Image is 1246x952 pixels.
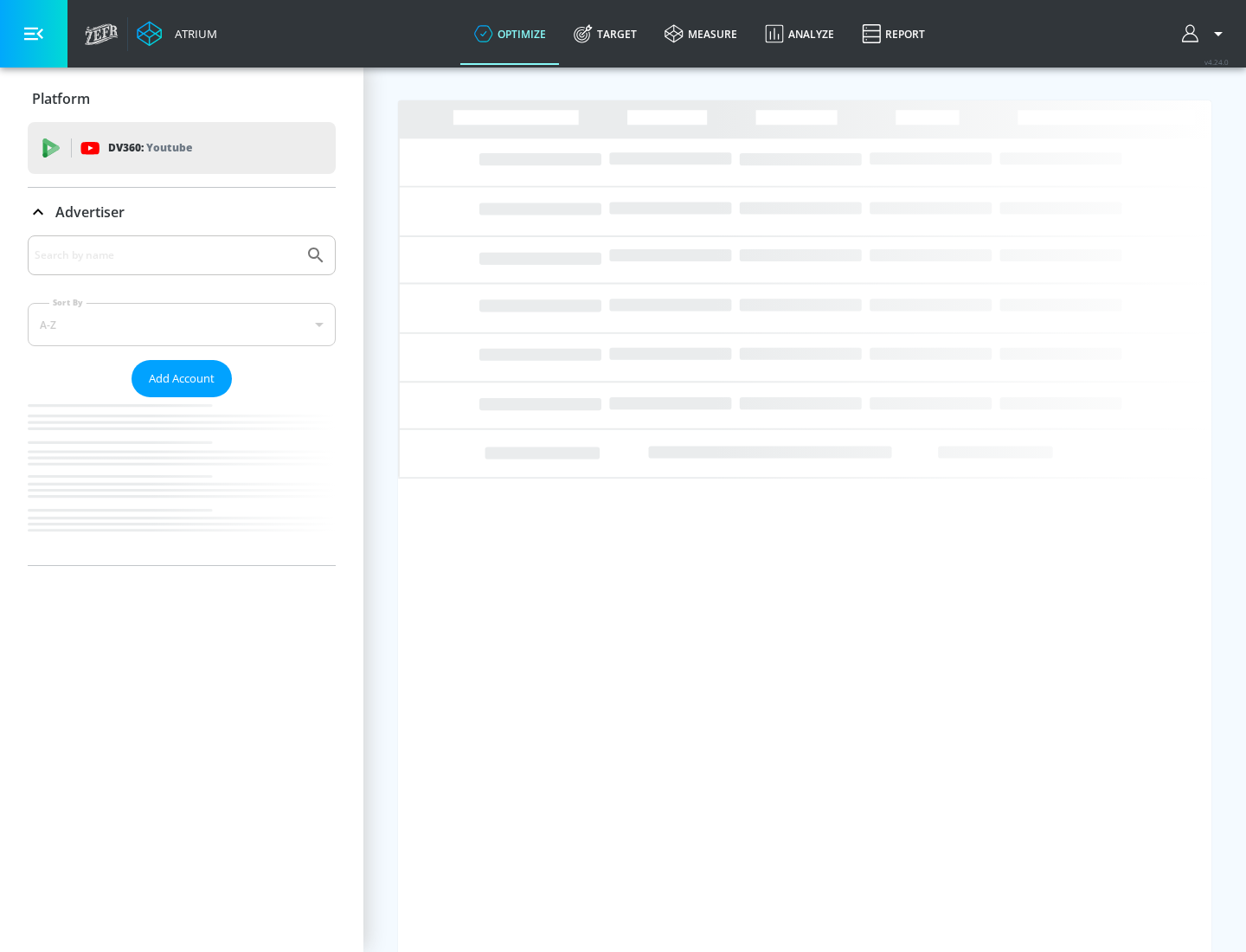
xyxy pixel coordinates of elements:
[168,26,217,42] div: Atrium
[28,188,336,236] div: Advertiser
[751,3,848,65] a: Analyze
[32,89,90,108] p: Platform
[28,235,336,565] div: Advertiser
[49,297,87,308] label: Sort By
[460,3,560,65] a: optimize
[1204,57,1229,67] span: v 4.24.0
[132,360,232,397] button: Add Account
[146,138,192,157] p: Youtube
[55,203,125,222] p: Advertiser
[108,138,192,158] p: DV360:
[35,244,297,267] input: Search by name
[848,3,939,65] a: Report
[137,21,217,47] a: Atrium
[560,3,651,65] a: Target
[28,122,336,174] div: DV360: Youtube
[28,397,336,565] nav: list of Advertiser
[651,3,751,65] a: measure
[149,369,215,389] span: Add Account
[28,74,336,123] div: Platform
[28,303,336,346] div: A-Z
